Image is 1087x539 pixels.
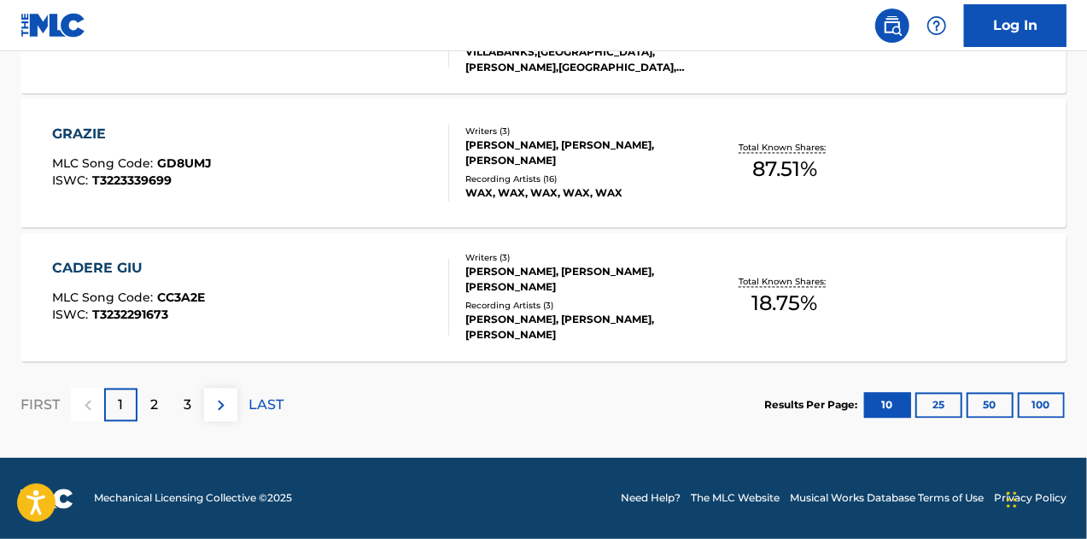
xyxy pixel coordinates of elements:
span: 87.51 % [752,155,817,185]
span: MLC Song Code : [52,290,157,306]
button: 10 [864,393,911,419]
a: Privacy Policy [994,491,1067,507]
span: T3223339699 [92,173,172,189]
a: GRAZIEMLC Song Code:GD8UMJISWC:T3223339699Writers (3)[PERSON_NAME], [PERSON_NAME], [PERSON_NAME]R... [20,99,1067,227]
img: help [926,15,947,36]
div: [PERSON_NAME], [PERSON_NAME], [PERSON_NAME] [465,313,698,343]
p: Total Known Shares: [739,142,831,155]
div: Recording Artists ( 3 ) [465,300,698,313]
a: CADERE GIUMLC Song Code:CC3A2EISWC:T3232291673Writers (3)[PERSON_NAME], [PERSON_NAME], [PERSON_NA... [20,233,1067,361]
div: [PERSON_NAME], [PERSON_NAME], [PERSON_NAME] [465,138,698,169]
span: T3232291673 [92,308,168,323]
p: FIRST [20,395,60,416]
p: LAST [248,395,283,416]
span: 18.75 % [752,289,818,319]
div: GRAZIE [52,125,212,145]
img: right [211,395,231,416]
p: 2 [150,395,158,416]
img: MLC Logo [20,13,86,38]
span: Mechanical Licensing Collective © 2025 [94,491,292,507]
a: Public Search [875,9,909,43]
p: 1 [119,395,124,416]
p: Total Known Shares: [739,276,831,289]
a: The MLC Website [691,491,780,507]
div: Writers ( 3 ) [465,126,698,138]
img: logo [20,489,73,509]
div: VILLABANKS,[GEOGRAPHIC_DATA],[PERSON_NAME],[GEOGRAPHIC_DATA], [PERSON_NAME]|[GEOGRAPHIC_DATA]|[GE... [465,44,698,75]
img: search [882,15,903,36]
a: Log In [964,4,1067,47]
p: 3 [184,395,191,416]
span: CC3A2E [157,290,205,306]
div: WAX, WAX, WAX, WAX, WAX [465,186,698,202]
span: GD8UMJ [157,156,212,172]
iframe: Chat Widget [1002,457,1087,539]
div: CADERE GIU [52,259,205,279]
div: Help [920,9,954,43]
div: Drag [1007,474,1017,525]
p: Results Per Page: [764,398,862,413]
span: ISWC : [52,173,92,189]
a: Need Help? [621,491,681,507]
span: ISWC : [52,308,92,323]
a: Musical Works Database Terms of Use [790,491,984,507]
div: Recording Artists ( 16 ) [465,173,698,186]
div: Writers ( 3 ) [465,252,698,265]
button: 100 [1018,393,1065,419]
button: 25 [915,393,962,419]
button: 50 [967,393,1014,419]
div: [PERSON_NAME], [PERSON_NAME], [PERSON_NAME] [465,265,698,296]
span: MLC Song Code : [52,156,157,172]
